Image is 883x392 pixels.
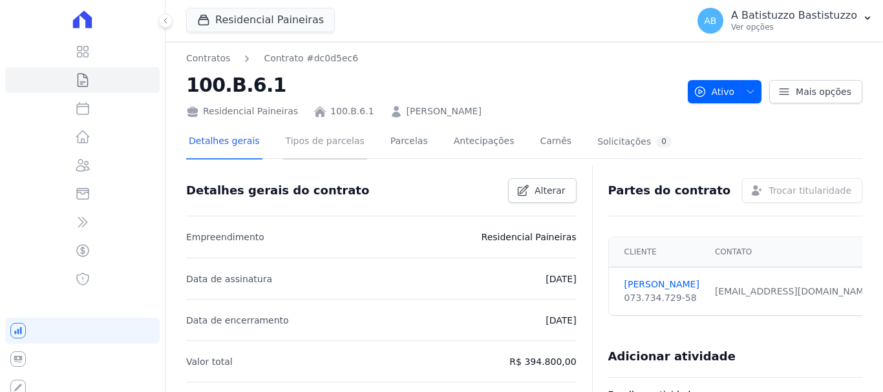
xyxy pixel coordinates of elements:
[624,278,699,291] a: [PERSON_NAME]
[546,271,576,287] p: [DATE]
[283,125,367,160] a: Tipos de parcelas
[482,229,577,245] p: Residencial Paineiras
[537,125,574,160] a: Carnês
[769,80,862,103] a: Mais opções
[186,52,677,65] nav: Breadcrumb
[535,184,566,197] span: Alterar
[186,229,264,245] p: Empreendimento
[608,183,731,198] h3: Partes do contrato
[597,136,672,148] div: Solicitações
[508,178,577,203] a: Alterar
[186,354,233,369] p: Valor total
[186,105,298,118] div: Residencial Paineiras
[704,16,716,25] span: AB
[694,80,735,103] span: Ativo
[688,80,762,103] button: Ativo
[186,52,358,65] nav: Breadcrumb
[186,313,289,328] p: Data de encerramento
[186,271,272,287] p: Data de assinatura
[731,9,857,22] p: A Batistuzzo Bastistuzzo
[624,291,699,305] div: 073.734.729-58
[186,70,677,99] h2: 100.B.6.1
[687,3,883,39] button: AB A Batistuzzo Bastistuzzo Ver opções
[388,125,431,160] a: Parcelas
[330,105,374,118] a: 100.B.6.1
[608,349,736,364] h3: Adicionar atividade
[509,354,576,369] p: R$ 394.800,00
[264,52,358,65] a: Contrato #dc0d5ec6
[451,125,517,160] a: Antecipações
[796,85,851,98] span: Mais opções
[186,8,335,32] button: Residencial Paineiras
[731,22,857,32] p: Ver opções
[186,52,230,65] a: Contratos
[595,125,674,160] a: Solicitações0
[656,136,672,148] div: 0
[186,183,369,198] h3: Detalhes gerais do contrato
[609,237,707,267] th: Cliente
[186,125,262,160] a: Detalhes gerais
[546,313,576,328] p: [DATE]
[407,105,482,118] a: [PERSON_NAME]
